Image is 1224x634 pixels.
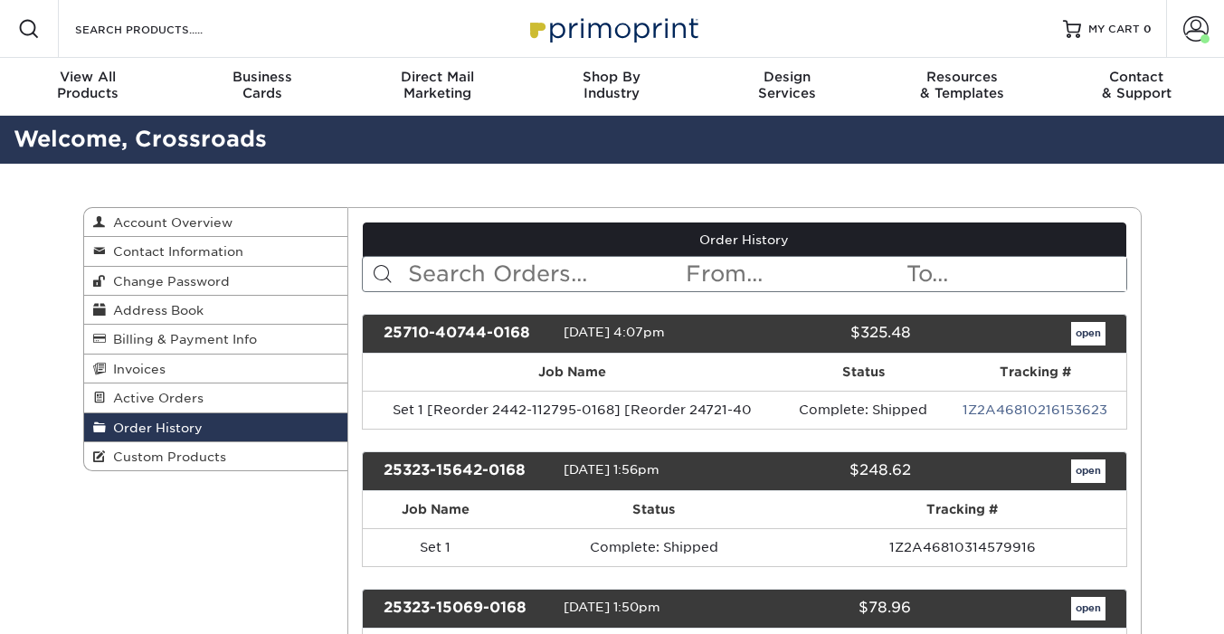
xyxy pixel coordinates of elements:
[370,459,564,483] div: 25323-15642-0168
[522,9,703,48] img: Primoprint
[525,58,699,116] a: Shop ByIndustry
[731,597,925,620] div: $78.96
[1049,69,1224,101] div: & Support
[699,69,874,85] span: Design
[106,332,257,346] span: Billing & Payment Info
[1088,22,1140,37] span: MY CART
[106,274,230,289] span: Change Password
[508,491,800,528] th: Status
[1071,322,1105,345] a: open
[175,58,349,116] a: BusinessCards
[1049,69,1224,85] span: Contact
[106,215,232,230] span: Account Overview
[699,58,874,116] a: DesignServices
[1071,459,1105,483] a: open
[363,528,508,566] td: Set 1
[84,413,348,442] a: Order History
[84,325,348,354] a: Billing & Payment Info
[84,267,348,296] a: Change Password
[905,257,1125,291] input: To...
[799,528,1125,566] td: 1Z2A46810314579916
[106,391,204,405] span: Active Orders
[525,69,699,85] span: Shop By
[363,222,1126,257] a: Order History
[731,322,925,345] div: $325.48
[84,296,348,325] a: Address Book
[874,58,1048,116] a: Resources& Templates
[564,325,665,339] span: [DATE] 4:07pm
[699,69,874,101] div: Services
[684,257,905,291] input: From...
[874,69,1048,101] div: & Templates
[782,391,944,429] td: Complete: Shipped
[799,491,1125,528] th: Tracking #
[350,58,525,116] a: Direct MailMarketing
[406,257,684,291] input: Search Orders...
[363,491,508,528] th: Job Name
[350,69,525,101] div: Marketing
[363,354,782,391] th: Job Name
[731,459,925,483] div: $248.62
[1049,58,1224,116] a: Contact& Support
[106,244,243,259] span: Contact Information
[84,237,348,266] a: Contact Information
[508,528,800,566] td: Complete: Shipped
[782,354,944,391] th: Status
[370,597,564,620] div: 25323-15069-0168
[350,69,525,85] span: Direct Mail
[84,442,348,470] a: Custom Products
[363,391,782,429] td: Set 1 [Reorder 2442-112795-0168] [Reorder 24721-40
[963,402,1107,417] a: 1Z2A46810216153623
[175,69,349,85] span: Business
[106,449,226,464] span: Custom Products
[1143,23,1152,35] span: 0
[106,362,166,376] span: Invoices
[84,208,348,237] a: Account Overview
[874,69,1048,85] span: Resources
[106,421,203,435] span: Order History
[525,69,699,101] div: Industry
[84,355,348,383] a: Invoices
[564,462,659,477] span: [DATE] 1:56pm
[370,322,564,345] div: 25710-40744-0168
[84,383,348,412] a: Active Orders
[73,18,250,40] input: SEARCH PRODUCTS.....
[106,303,204,317] span: Address Book
[564,600,660,614] span: [DATE] 1:50pm
[1071,597,1105,620] a: open
[944,354,1125,391] th: Tracking #
[175,69,349,101] div: Cards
